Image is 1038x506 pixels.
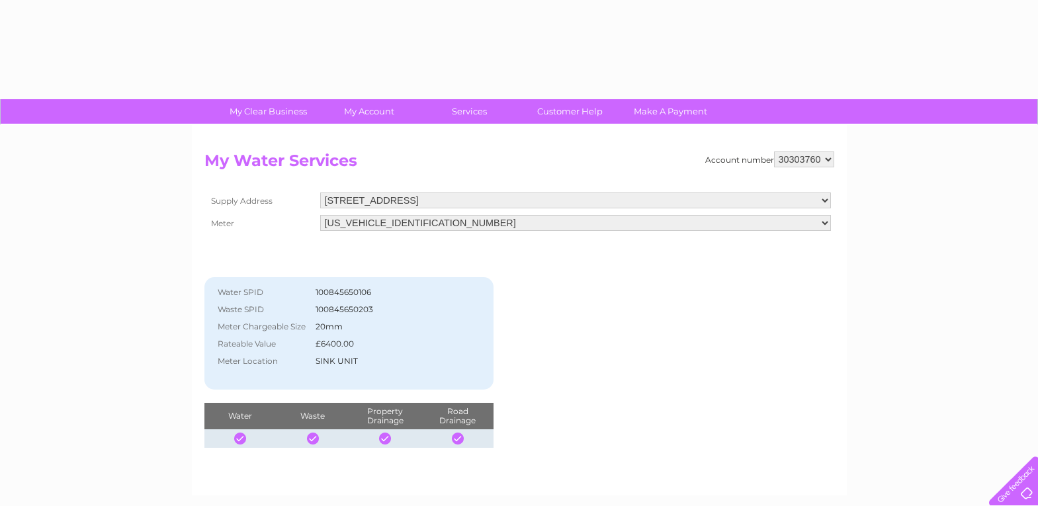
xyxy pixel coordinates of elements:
td: 100845650203 [312,301,464,318]
th: Meter Chargeable Size [211,318,312,335]
th: Road Drainage [421,403,494,429]
a: Make A Payment [616,99,725,124]
h2: My Water Services [204,151,834,177]
th: Waste SPID [211,301,312,318]
td: £6400.00 [312,335,464,353]
th: Water SPID [211,284,312,301]
th: Supply Address [204,189,317,212]
a: Customer Help [515,99,625,124]
div: Account number [705,151,834,167]
th: Water [204,403,277,429]
th: Rateable Value [211,335,312,353]
a: My Account [314,99,423,124]
td: SINK UNIT [312,353,464,370]
th: Property Drainage [349,403,421,429]
th: Meter [204,212,317,234]
td: 100845650106 [312,284,464,301]
th: Meter Location [211,353,312,370]
th: Waste [277,403,349,429]
td: 20mm [312,318,464,335]
a: My Clear Business [214,99,323,124]
a: Services [415,99,524,124]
